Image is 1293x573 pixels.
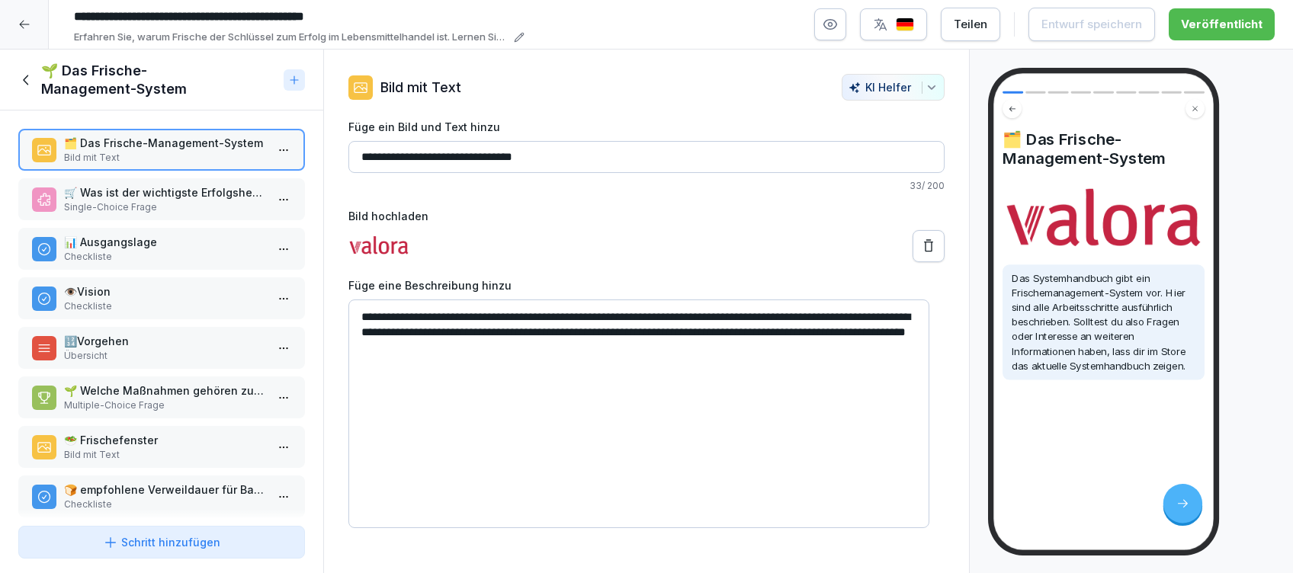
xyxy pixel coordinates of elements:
[64,482,265,498] p: 🍞 empfohlene Verweildauer für Backwaren
[64,399,265,412] p: Multiple-Choice Frage
[18,526,305,559] button: Schritt hinzufügen
[849,81,938,94] div: KI Helfer
[1169,8,1275,40] button: Veröffentlicht
[64,299,265,313] p: Checkliste
[842,74,945,101] button: KI Helfer
[18,475,305,517] div: 🍞 empfohlene Verweildauer für BackwarenCheckliste
[64,234,265,250] p: 📊 Ausgangslage
[1003,130,1205,168] h4: 🗂️ Das Frische-Management-System
[18,228,305,270] div: 📊 AusgangslageCheckliste
[64,135,265,151] p: 🗂️ Das Frische-Management-System
[1181,16,1263,33] div: Veröffentlicht
[348,119,945,135] label: Füge ein Bild und Text hinzu
[64,498,265,511] p: Checkliste
[18,129,305,171] div: 🗂️ Das Frische-Management-SystemBild mit Text
[103,534,220,550] div: Schritt hinzufügen
[64,151,265,165] p: Bild mit Text
[1041,16,1142,33] div: Entwurf speichern
[1028,8,1155,41] button: Entwurf speichern
[41,62,278,98] h1: 🌱 Das Frische-Management-System
[64,184,265,200] p: 🛒 Was ist der wichtigste Erfolgshebel beim Kauf von Lebensmitteln laut der Lektion?
[18,327,305,369] div: 🔢VorgehenÜbersicht
[64,448,265,462] p: Bild mit Text
[18,376,305,418] div: 🌱 Welche Maßnahmen gehören zum Vorgehen des Frische-Management-Systems?Multiple-Choice Frage
[348,277,945,293] label: Füge eine Beschreibung hinzu
[18,277,305,319] div: 👁️VisionCheckliste
[18,426,305,468] div: 🥗 FrischefensterBild mit Text
[380,77,461,98] p: Bild mit Text
[1003,189,1205,253] img: Bild und Text Vorschau
[954,16,987,33] div: Teilen
[18,178,305,220] div: 🛒 Was ist der wichtigste Erfolgshebel beim Kauf von Lebensmitteln laut der Lektion?Single-Choice ...
[74,30,509,45] p: Erfahren Sie, warum Frische der Schlüssel zum Erfolg im Lebensmittelhandel ist. Lernen Sie, wie s...
[64,333,265,349] p: 🔢Vorgehen
[348,208,945,224] label: Bild hochladen
[64,432,265,448] p: 🥗 Frischefenster
[1012,271,1195,373] p: Das Systemhandbuch gibt ein Frischemanagement-System vor. Hier sind alle Arbeitsschritte ausführl...
[64,200,265,214] p: Single-Choice Frage
[941,8,1000,41] button: Teilen
[348,236,409,255] img: pu6t7nkvsjfozrddmka8ja9v.png
[64,349,265,363] p: Übersicht
[64,383,265,399] p: 🌱 Welche Maßnahmen gehören zum Vorgehen des Frische-Management-Systems?
[348,179,945,193] p: 33 / 200
[64,250,265,264] p: Checkliste
[64,283,265,299] p: 👁️Vision
[896,18,914,32] img: de.svg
